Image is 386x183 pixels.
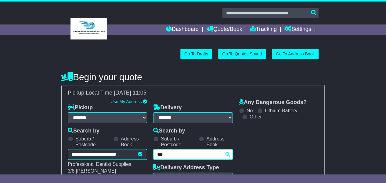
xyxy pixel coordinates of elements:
label: Suburb / Postcode [161,136,196,148]
label: Pickup [68,104,93,111]
a: Go To Quotes Saved [218,49,266,59]
div: Pickup Local Time: [65,90,321,96]
label: Search by [153,128,185,134]
label: Address Book [206,136,233,148]
label: Lithium Battery [265,108,298,114]
span: 3/8 [PERSON_NAME] [68,168,116,174]
a: Go To Drafts [180,49,212,59]
label: Delivery Address Type [153,164,219,171]
h4: Begin your quote [61,72,325,82]
a: Use My Address [110,99,142,104]
a: Settings [284,24,311,35]
a: Go To Address Book [272,49,319,59]
a: Dashboard [166,24,199,35]
span: Professional Dentist Supplies [68,162,131,167]
label: No [247,108,253,114]
label: Any Dangerous Goods? [239,99,307,106]
label: Search by [68,128,99,134]
label: Suburb / Postcode [75,136,110,148]
a: Quote/Book [206,24,242,35]
label: Other [250,114,262,120]
span: [DATE] 11:05 [114,90,146,96]
a: Tracking [250,24,276,35]
label: Address Book [121,136,147,148]
label: Delivery [153,104,182,111]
